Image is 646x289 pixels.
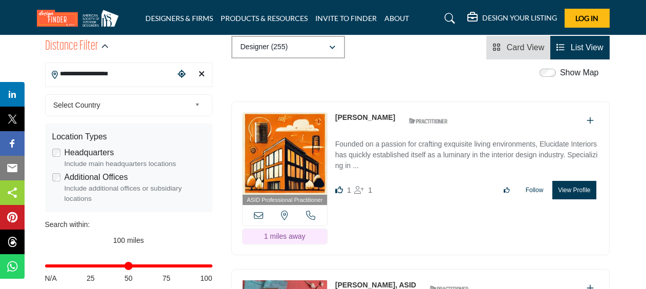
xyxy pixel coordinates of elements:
span: ASID Professional Practitioner [247,196,322,204]
label: Show Map [560,67,599,79]
div: Include additional offices or subsidiary locations [64,183,205,204]
p: Milan Glisic [335,112,395,123]
a: Search [435,10,462,27]
button: Follow [519,181,550,199]
div: Choose your current location [174,64,189,86]
img: Site Logo [37,10,124,27]
button: Log In [565,9,610,28]
p: Founded on a passion for crafting exquisite living environments, Elucidate Interiors has quickly ... [335,139,599,173]
div: Clear search location [194,64,209,86]
span: Select Country [53,99,190,111]
li: Card View [486,36,550,59]
div: DESIGN YOUR LISTING [467,12,557,25]
img: Milan Glisic [243,113,327,195]
span: 1 miles away [264,232,306,240]
span: List View [571,43,604,52]
a: ABOUT [384,14,409,23]
a: DESIGNERS & FIRMS [145,14,213,23]
a: Founded on a passion for crafting exquisite living environments, Elucidate Interiors has quickly ... [335,133,599,173]
span: Log In [575,14,598,23]
span: Card View [507,43,545,52]
h5: DESIGN YOUR LISTING [482,13,557,23]
button: Like listing [497,181,516,199]
a: Add To List [587,116,594,125]
span: 50 [124,273,133,284]
span: 100 [200,273,212,284]
a: INVITE TO FINDER [315,14,377,23]
a: PRODUCTS & RESOURCES [221,14,308,23]
div: Include main headquarters locations [64,159,205,169]
p: Designer (255) [241,42,288,52]
span: 1 [347,185,351,194]
h2: Distance Filter [45,37,98,56]
img: ASID Qualified Practitioners Badge Icon [405,115,451,128]
div: Location Types [52,131,205,143]
input: Search Location [46,64,175,84]
li: List View [550,36,609,59]
a: View Card [492,43,544,52]
button: Designer (255) [231,36,345,58]
span: 25 [87,273,95,284]
i: Like [335,186,343,194]
label: Headquarters [64,147,114,159]
label: Additional Offices [64,171,128,183]
span: 100 miles [113,236,144,244]
a: [PERSON_NAME], ASID [335,281,416,289]
a: [PERSON_NAME] [335,113,395,121]
span: 1 [368,185,372,194]
span: 75 [162,273,170,284]
a: ASID Professional Practitioner [243,113,327,205]
span: N/A [45,273,57,284]
button: View Profile [552,181,596,199]
a: View List [556,43,603,52]
div: Followers [354,184,372,196]
div: Search within: [45,219,212,230]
